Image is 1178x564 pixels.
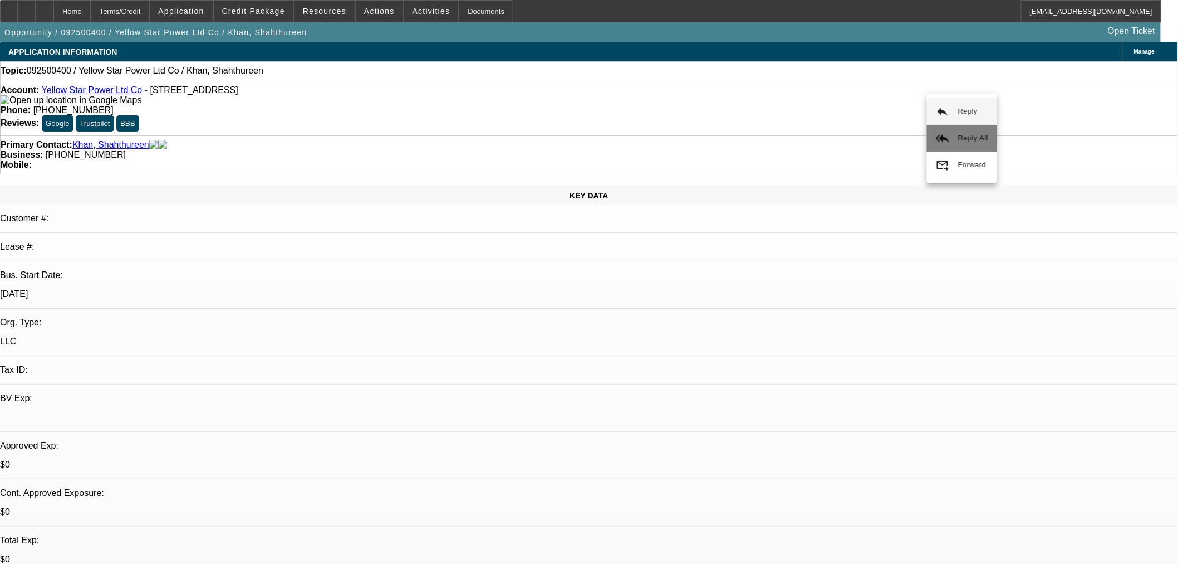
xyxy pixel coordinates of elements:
a: Yellow Star Power Ltd Co [41,85,142,95]
span: Reply [958,107,978,115]
span: [PHONE_NUMBER] [46,150,126,159]
img: linkedin-icon.png [158,140,167,150]
strong: Reviews: [1,118,39,128]
span: 092500400 / Yellow Star Power Ltd Co / Khan, Shahthureen [27,66,263,76]
button: Trustpilot [76,115,114,132]
span: Activities [413,7,450,16]
strong: Business: [1,150,43,159]
strong: Account: [1,85,39,95]
button: Actions [356,1,403,22]
a: Khan, Shahthureen [72,140,149,150]
button: BBB [116,115,139,132]
a: Open Ticket [1103,22,1160,41]
strong: Mobile: [1,160,32,169]
span: Reply All [958,134,988,142]
button: Google [42,115,73,132]
span: - [STREET_ADDRESS] [145,85,238,95]
span: Resources [303,7,346,16]
span: KEY DATA [570,191,608,200]
span: [PHONE_NUMBER] [33,105,114,115]
span: Credit Package [222,7,285,16]
button: Application [150,1,212,22]
mat-icon: forward_to_inbox [936,158,949,172]
button: Resources [294,1,355,22]
span: Actions [364,7,395,16]
span: Forward [958,161,986,169]
strong: Topic: [1,66,27,76]
strong: Phone: [1,105,31,115]
span: Manage [1134,48,1155,55]
button: Credit Package [214,1,293,22]
strong: Primary Contact: [1,140,72,150]
img: facebook-icon.png [149,140,158,150]
span: APPLICATION INFORMATION [8,47,117,56]
img: Open up location in Google Maps [1,95,141,105]
button: Activities [404,1,459,22]
span: Application [158,7,204,16]
mat-icon: reply [936,105,949,118]
span: Opportunity / 092500400 / Yellow Star Power Ltd Co / Khan, Shahthureen [4,28,307,37]
mat-icon: reply_all [936,132,949,145]
a: View Google Maps [1,95,141,105]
